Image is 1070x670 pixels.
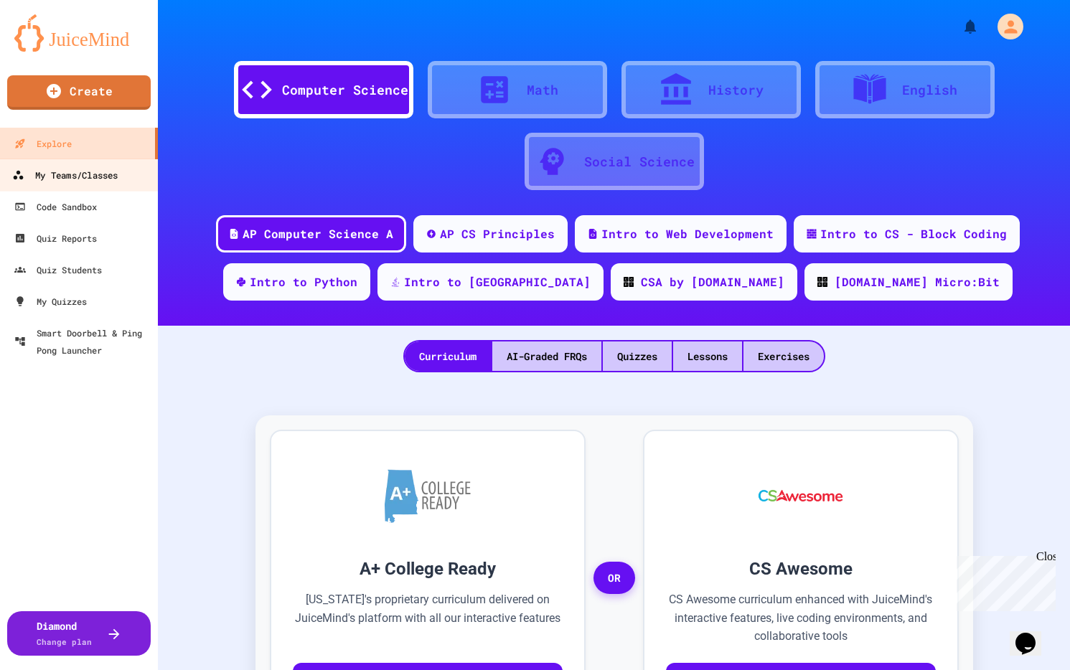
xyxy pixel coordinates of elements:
div: Lessons [673,341,742,371]
img: CODE_logo_RGB.png [624,277,634,287]
div: Diamond [37,618,92,648]
span: Change plan [37,636,92,647]
h3: CS Awesome [666,556,936,582]
div: History [708,80,764,100]
div: My Notifications [935,14,982,39]
a: Create [7,75,151,110]
div: AP Computer Science A [243,225,393,242]
div: My Teams/Classes [12,166,118,184]
span: OR [593,562,635,595]
div: Quizzes [603,341,672,371]
div: Curriculum [405,341,491,371]
div: My Quizzes [14,293,87,310]
p: [US_STATE]'s proprietary curriculum delivered on JuiceMind's platform with all our interactive fe... [293,590,563,646]
div: Exercises [743,341,824,371]
img: CS Awesome [744,453,857,539]
div: Intro to CS - Block Coding [820,225,1007,242]
div: Smart Doorbell & Ping Pong Launcher [14,324,152,359]
div: AP CS Principles [440,225,555,242]
iframe: chat widget [951,550,1056,611]
iframe: chat widget [1010,613,1056,656]
div: My Account [982,10,1027,43]
div: Math [527,80,558,100]
p: CS Awesome curriculum enhanced with JuiceMind's interactive features, live coding environments, a... [666,590,936,646]
div: English [902,80,957,100]
div: Explore [14,135,72,152]
img: A+ College Ready [385,469,471,523]
div: Intro to Web Development [601,225,774,242]
div: Quiz Students [14,261,102,278]
button: DiamondChange plan [7,611,151,656]
div: Computer Science [282,80,408,100]
div: AI-Graded FRQs [492,341,601,371]
img: CODE_logo_RGB.png [817,277,827,287]
div: Quiz Reports [14,230,97,247]
div: Chat with us now!Close [6,6,99,91]
div: Code Sandbox [14,198,97,215]
div: CSA by [DOMAIN_NAME] [641,273,784,291]
h3: A+ College Ready [293,556,563,582]
div: Intro to Python [250,273,357,291]
img: logo-orange.svg [14,14,144,52]
div: [DOMAIN_NAME] Micro:Bit [835,273,1000,291]
div: Social Science [584,152,695,171]
div: Intro to [GEOGRAPHIC_DATA] [404,273,591,291]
